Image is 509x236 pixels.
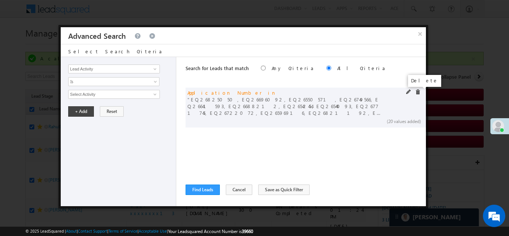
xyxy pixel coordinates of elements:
a: About [66,229,77,233]
span: Search for Leads that match [186,65,249,71]
span: Application Number [187,89,262,96]
div: Chat with us now [39,39,125,49]
input: Type to Search [68,64,160,73]
span: © 2025 LeadSquared | | | | | [25,228,253,235]
h3: Advanced Search [68,27,126,44]
button: Reset [100,106,124,117]
img: d_60004797649_company_0_60004797649 [13,39,31,49]
div: Minimize live chat window [122,4,140,22]
a: Show All Items [149,65,159,73]
span: Your Leadsquared Account Number is [168,229,253,234]
a: Terms of Service [108,229,137,233]
label: All Criteria [337,65,386,71]
button: Cancel [226,185,252,195]
span: 39660 [242,229,253,234]
button: × [414,27,426,40]
span: EQ26825050,EQ26696092,EQ26550571,EQ26749566,EQ26641593,EQ26688212,EQ26542454,EQ26544093,EQ2677174... [187,96,383,116]
span: (20 values added) [387,119,421,124]
button: Find Leads [186,185,220,195]
a: Contact Support [78,229,107,233]
a: Is [68,77,159,86]
em: Start Chat [101,183,135,193]
textarea: Type your message and hit 'Enter' [10,69,136,177]
button: + Add [68,106,94,117]
button: Save as Quick Filter [258,185,310,195]
label: Any Criteria [272,65,314,71]
a: Acceptable Use [139,229,167,233]
span: Select Search Criteria [68,48,163,54]
span: in [268,89,276,96]
input: Type to Search [68,90,160,99]
span: Is [69,78,149,85]
div: Delete [408,75,441,87]
a: Show All Items [149,91,159,98]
